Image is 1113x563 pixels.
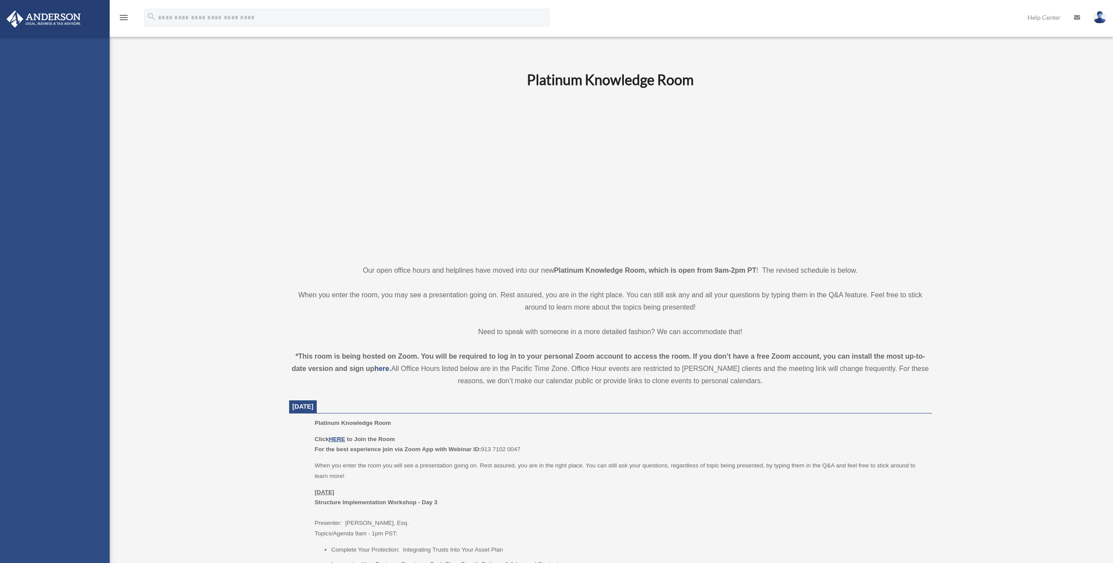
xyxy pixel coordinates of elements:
[331,545,926,555] li: Complete Your Protection: Integrating Trusts Into Your Asset Plan
[315,487,925,539] p: Presenter: [PERSON_NAME], Esq. Topics/Agenda 9am - 1pm PST:
[118,15,129,23] a: menu
[527,71,694,88] b: Platinum Knowledge Room
[315,460,925,481] p: When you enter the room you will see a presentation going on. Rest assured, you are in the right ...
[293,403,314,410] span: [DATE]
[315,436,347,442] b: Click
[289,289,932,314] p: When you enter the room, you may see a presentation going on. Rest assured, you are in the right ...
[347,436,395,442] b: to Join the Room
[147,12,156,21] i: search
[289,264,932,277] p: Our open office hours and helplines have moved into our new ! The revised schedule is below.
[315,434,925,455] p: 913 7102 0047
[329,436,345,442] a: HERE
[315,489,334,495] u: [DATE]
[315,446,481,453] b: For the best experience join via Zoom App with Webinar ID:
[118,12,129,23] i: menu
[289,326,932,338] p: Need to speak with someone in a more detailed fashion? We can accommodate that!
[479,100,742,248] iframe: 231110_Toby_KnowledgeRoom
[292,353,925,372] strong: *This room is being hosted on Zoom. You will be required to log in to your personal Zoom account ...
[289,350,932,387] div: All Office Hours listed below are in the Pacific Time Zone. Office Hour events are restricted to ...
[1093,11,1106,24] img: User Pic
[315,499,437,506] b: Structure Implementation Workshop - Day 3
[315,420,391,426] span: Platinum Knowledge Room
[4,11,83,28] img: Anderson Advisors Platinum Portal
[554,267,756,274] strong: Platinum Knowledge Room, which is open from 9am-2pm PT
[389,365,391,372] strong: .
[374,365,389,372] a: here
